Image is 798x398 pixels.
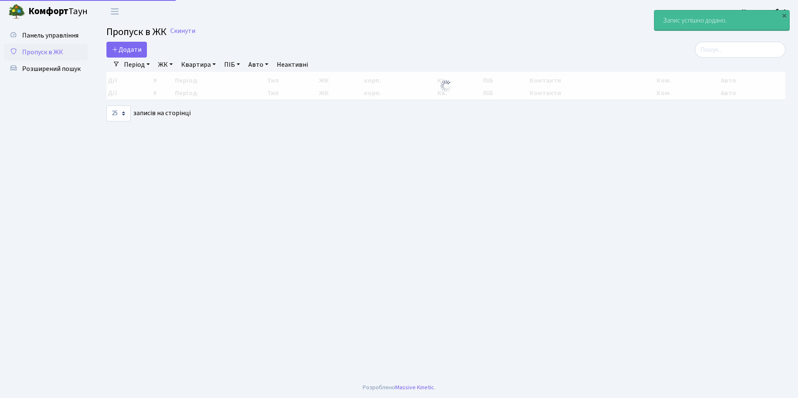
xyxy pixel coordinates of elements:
[4,44,88,60] a: Пропуск в ЖК
[104,5,125,18] button: Переключити навігацію
[106,106,131,121] select: записів на сторінці
[28,5,88,19] span: Таун
[695,42,785,58] input: Пошук...
[28,5,68,18] b: Комфорт
[4,60,88,77] a: Розширений пошук
[106,106,191,121] label: записів на сторінці
[363,383,435,392] div: Розроблено .
[4,27,88,44] a: Панель управління
[106,42,147,58] a: Додати
[742,7,788,17] a: Консьєрж б. 4.
[22,31,78,40] span: Панель управління
[221,58,243,72] a: ПІБ
[22,48,63,57] span: Пропуск в ЖК
[112,45,141,54] span: Додати
[155,58,176,72] a: ЖК
[178,58,219,72] a: Квартира
[170,27,195,35] a: Скинути
[121,58,153,72] a: Період
[395,383,434,392] a: Massive Kinetic
[742,7,788,16] b: Консьєрж б. 4.
[106,25,167,39] span: Пропуск в ЖК
[439,79,453,93] img: Обробка...
[273,58,311,72] a: Неактивні
[654,10,789,30] div: Запис успішно додано.
[22,64,81,73] span: Розширений пошук
[8,3,25,20] img: logo.png
[780,11,788,20] div: ×
[245,58,272,72] a: Авто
